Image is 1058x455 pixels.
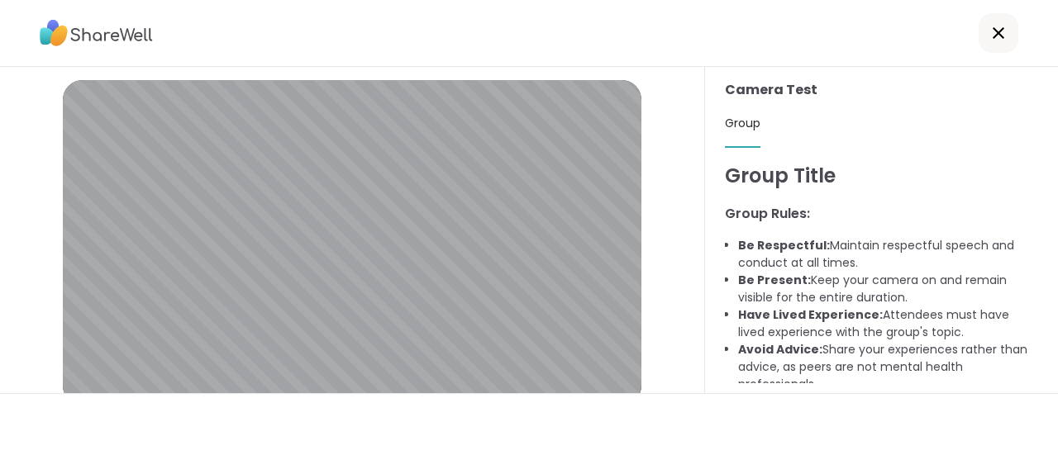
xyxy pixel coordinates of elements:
b: Be Respectful: [738,237,830,254]
b: Have Lived Experience: [738,306,883,323]
h3: Group Rules: [725,204,1038,224]
span: Group [725,115,760,131]
li: Keep your camera on and remain visible for the entire duration. [738,272,1038,306]
img: ShareWell Logo [40,14,153,52]
b: Be Present: [738,272,811,288]
li: Attendees must have lived experience with the group's topic. [738,306,1038,341]
b: Avoid Advice: [738,341,822,358]
h3: Camera Test [725,80,1038,100]
h1: Group Title [725,161,1038,191]
li: Share your experiences rather than advice, as peers are not mental health professionals. [738,341,1038,393]
li: Maintain respectful speech and conduct at all times. [738,237,1038,272]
